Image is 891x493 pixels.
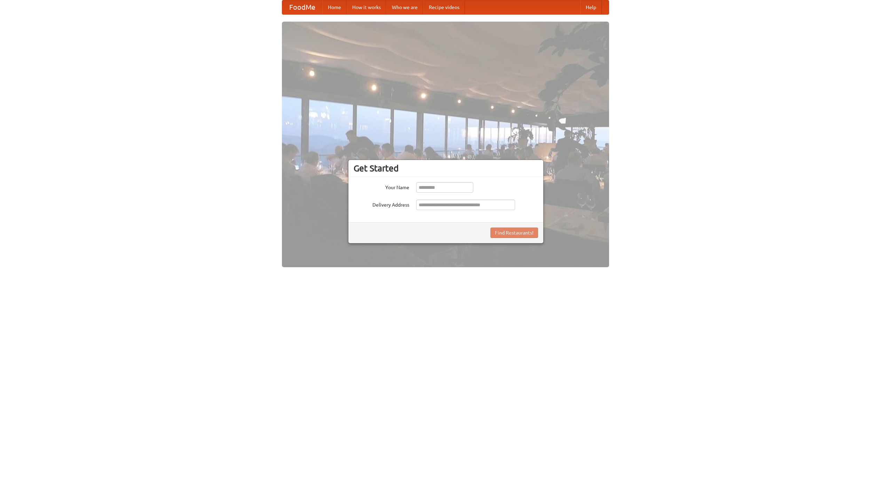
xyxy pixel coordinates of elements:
a: Recipe videos [423,0,465,14]
h3: Get Started [354,163,538,174]
a: Help [580,0,602,14]
label: Your Name [354,182,409,191]
a: FoodMe [282,0,322,14]
a: Who we are [386,0,423,14]
button: Find Restaurants! [490,228,538,238]
label: Delivery Address [354,200,409,208]
a: Home [322,0,347,14]
a: How it works [347,0,386,14]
